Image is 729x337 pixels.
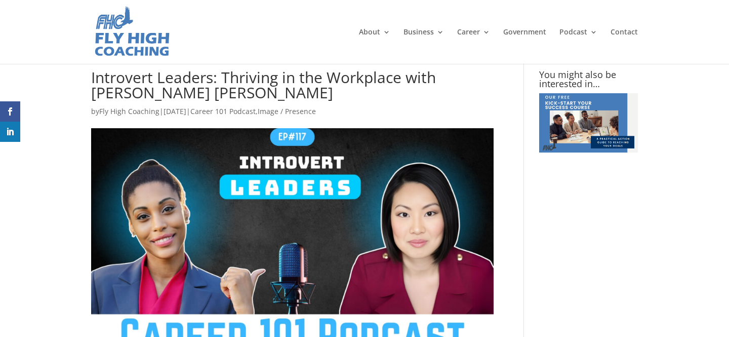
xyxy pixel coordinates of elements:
h4: You might also be interested in… [539,70,638,93]
a: Contact [611,28,638,64]
span: [DATE] [164,106,186,116]
p: by | | , [91,105,494,125]
img: Fly High Coaching [93,5,171,59]
a: Career [457,28,490,64]
a: Career 101 Podcast [190,106,256,116]
h1: Introvert Leaders: Thriving in the Workplace with [PERSON_NAME] [PERSON_NAME] [91,70,494,105]
a: Fly High Coaching [99,106,159,116]
a: Podcast [559,28,597,64]
a: Government [503,28,546,64]
a: Image / Presence [258,106,316,116]
a: About [359,28,390,64]
a: Business [403,28,444,64]
img: advertisement [539,93,638,153]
